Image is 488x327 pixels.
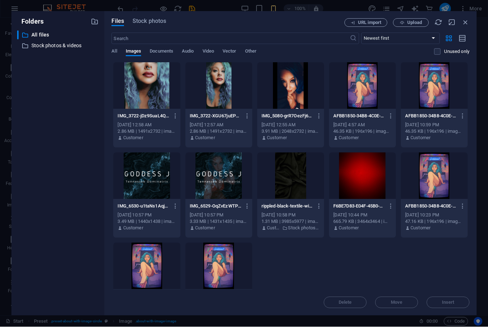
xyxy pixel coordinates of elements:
div: 2.86 MB | 1491x2732 | image/jpeg [190,128,248,135]
span: Upload [407,21,422,25]
p: F6BE7D83-E04F-45B0-A391-8F3F1C999CFD-STsLQNVJ5WBBmUiLl3AAKg.jpeg [333,203,385,210]
button: URL import [344,19,387,27]
p: Displays only files that are not in use on the website. Files added during this session can still... [444,49,469,55]
i: Reload [434,19,442,26]
div: [DATE] 12:55 AM [262,122,320,128]
p: Stock photos & videos [288,225,319,231]
div: By: Customer | Folder: Stock photos & videos [262,225,320,231]
span: Audio [182,47,194,57]
span: All [111,47,117,57]
p: IMG_3722-XGU67juEPD5VHhGO272vUg.jpeg [190,113,241,119]
span: Stock photos [133,17,166,26]
input: Search [111,33,349,44]
i: Minimize [448,19,456,26]
p: AFBB1850-34B8-4C0E-BDF6-EBCE3CAA96F6-yTIKBdnDv3Aym-harwzc9g-_TXrU2CxGa5_BDUtcbVhYQ-MbGUAnQAv4qBgV... [333,113,385,119]
div: [DATE] 12:57 AM [190,122,248,128]
p: Stock photos & videos [31,42,86,50]
p: Customer [195,225,215,231]
i: Close [462,19,469,26]
p: AFBB1850-34B8-4C0E-BDF6-EBCE3CAA96F6-yTIKBdnDv3Aym-harwzc9g-_TXrU2CxGa5_BDUtcbVhYQ-pDLZ6RG-BcJNvf... [405,113,457,119]
p: IMG_5080-grR7OezFj6TQTQoqISSzXQ.png [262,113,313,119]
p: Customer [339,135,359,141]
p: Customer [195,135,215,141]
p: IMG_6529-OqZvEzWTPjilvSFvIfUClg.jpeg [190,203,241,210]
div: 665.79 KB | 3464x3464 | image/jpeg [333,219,392,225]
span: Documents [150,47,173,57]
p: Customer [123,135,143,141]
div: [DATE] 10:57 PM [190,212,248,219]
div: [DATE] 4:57 AM [333,122,392,128]
p: IMG_6530-u1taNs1AqjejH_8tFNItTQ.jpeg [118,203,169,210]
div: 1.31 MB | 3985x5977 | image/jpeg [262,219,320,225]
div: [DATE] 12:58 AM [118,122,176,128]
p: rippled-black-textile-with-smooth-texture-perfect-for-background-use-SY0SvTkYbAqRffdJeEXJQw.jpeg [262,203,313,210]
p: Folders [17,17,44,26]
p: Customer [267,135,287,141]
p: Customer [267,225,280,231]
div: 2.86 MB | 1491x2732 | image/jpeg [118,128,176,135]
p: Customer [123,225,143,231]
div: ​ [17,31,19,40]
p: All files [31,31,86,39]
button: Upload [393,19,429,27]
p: Customer [410,135,430,141]
div: [DATE] 10:44 PM [333,212,392,219]
div: Stock photos & videos [17,42,99,50]
span: URL import [358,21,381,25]
div: 47.16 KB | 196x196 | image/png [405,219,463,225]
div: [DATE] 10:23 PM [405,212,463,219]
span: Other [245,47,257,57]
div: 46.35 KB | 196x196 | image/png [333,128,392,135]
span: Files [111,17,124,26]
i: Create new folder [91,18,99,26]
div: 3.33 MB | 1431x1435 | image/jpeg [190,219,248,225]
span: Images [126,47,141,57]
div: 3.91 MB | 2048x2732 | image/png [262,128,320,135]
div: [DATE] 10:59 PM [405,122,463,128]
div: 3.49 MB | 1440x1438 | image/jpeg [118,219,176,225]
p: AFBB1850-34B8-4C0E-BDF6-EBCE3CAA96F6-yTIKBdnDv3Aym-harwzc9g-_TXrU2CxGa5_BDUtcbVhYQ.png [405,203,457,210]
span: Video [203,47,214,57]
p: Customer [410,225,430,231]
p: IMG_3722-jDz9SuaL4QZj4DR73pvm1Q.jpeg [118,113,169,119]
div: 46.35 KB | 196x196 | image/png [405,128,463,135]
span: Vector [223,47,236,57]
div: [DATE] 10:57 PM [118,212,176,219]
div: [DATE] 10:58 PM [262,212,320,219]
p: Customer [339,225,359,231]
